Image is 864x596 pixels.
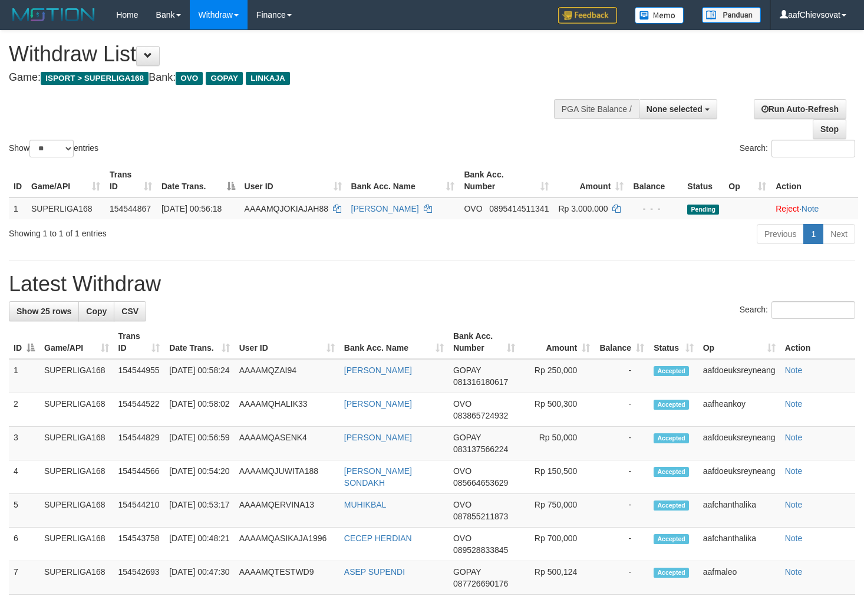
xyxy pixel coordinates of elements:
[635,7,684,24] img: Button%20Memo.svg
[453,433,481,442] span: GOPAY
[344,399,412,409] a: [PERSON_NAME]
[157,164,240,197] th: Date Trans.: activate to sort column descending
[344,567,405,577] a: ASEP SUPENDI
[654,467,689,477] span: Accepted
[698,561,780,595] td: aafmaleo
[698,427,780,460] td: aafdoeuksreyneang
[164,494,235,528] td: [DATE] 00:53:17
[235,325,339,359] th: User ID: activate to sort column ascending
[27,197,105,219] td: SUPERLIGA168
[17,307,71,316] span: Show 25 rows
[649,325,698,359] th: Status: activate to sort column ascending
[235,460,339,494] td: AAAAMQJUWITA188
[9,223,351,239] div: Showing 1 to 1 of 1 entries
[558,204,608,213] span: Rp 3.000.000
[698,325,780,359] th: Op: activate to sort column ascending
[9,528,39,561] td: 6
[245,204,328,213] span: AAAAMQJOKIAJAH88
[9,6,98,24] img: MOTION_logo.png
[771,164,858,197] th: Action
[86,307,107,316] span: Copy
[453,512,508,521] span: Copy 087855211873 to clipboard
[595,359,649,393] td: -
[246,72,290,85] span: LINKAJA
[654,568,689,578] span: Accepted
[654,534,689,544] span: Accepted
[687,205,719,215] span: Pending
[639,99,717,119] button: None selected
[161,204,222,213] span: [DATE] 00:56:18
[114,301,146,321] a: CSV
[114,393,165,427] td: 154544522
[344,534,412,543] a: CECEP HERDIAN
[114,359,165,393] td: 154544955
[595,528,649,561] td: -
[78,301,114,321] a: Copy
[39,561,114,595] td: SUPERLIGA168
[39,460,114,494] td: SUPERLIGA168
[453,545,508,555] span: Copy 089528833845 to clipboard
[654,433,689,443] span: Accepted
[520,528,595,561] td: Rp 700,000
[698,528,780,561] td: aafchanthalika
[27,164,105,197] th: Game/API: activate to sort column ascending
[9,359,39,393] td: 1
[9,561,39,595] td: 7
[453,444,508,454] span: Copy 083137566224 to clipboard
[39,528,114,561] td: SUPERLIGA168
[164,528,235,561] td: [DATE] 00:48:21
[740,301,855,319] label: Search:
[9,393,39,427] td: 2
[453,500,471,509] span: OVO
[39,393,114,427] td: SUPERLIGA168
[628,164,682,197] th: Balance
[453,567,481,577] span: GOPAY
[489,204,549,213] span: Copy 0895414511341 to clipboard
[9,301,79,321] a: Show 25 rows
[235,359,339,393] td: AAAAMQZAI94
[464,204,482,213] span: OVO
[785,466,803,476] a: Note
[9,164,27,197] th: ID
[344,500,387,509] a: MUHIKBAL
[39,494,114,528] td: SUPERLIGA168
[176,72,203,85] span: OVO
[558,7,617,24] img: Feedback.jpg
[785,433,803,442] a: Note
[595,460,649,494] td: -
[785,534,803,543] a: Note
[647,104,703,114] span: None selected
[453,399,471,409] span: OVO
[785,567,803,577] a: Note
[654,400,689,410] span: Accepted
[754,99,846,119] a: Run Auto-Refresh
[785,365,803,375] a: Note
[453,466,471,476] span: OVO
[206,72,243,85] span: GOPAY
[698,393,780,427] td: aafheankoy
[453,377,508,387] span: Copy 081316180617 to clipboard
[702,7,761,23] img: panduan.png
[114,494,165,528] td: 154544210
[9,140,98,157] label: Show entries
[453,478,508,488] span: Copy 085664653629 to clipboard
[105,164,157,197] th: Trans ID: activate to sort column ascending
[803,224,823,244] a: 1
[344,466,412,488] a: [PERSON_NAME] SONDAKH
[595,427,649,460] td: -
[235,494,339,528] td: AAAAMQERVINA13
[114,460,165,494] td: 154544566
[29,140,74,157] select: Showentries
[698,359,780,393] td: aafdoeuksreyneang
[520,393,595,427] td: Rp 500,300
[39,325,114,359] th: Game/API: activate to sort column ascending
[654,500,689,511] span: Accepted
[520,427,595,460] td: Rp 50,000
[553,164,628,197] th: Amount: activate to sort column ascending
[347,164,460,197] th: Bank Acc. Name: activate to sort column ascending
[776,204,799,213] a: Reject
[9,272,855,296] h1: Latest Withdraw
[682,164,724,197] th: Status
[235,528,339,561] td: AAAAMQASIKAJA1996
[595,561,649,595] td: -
